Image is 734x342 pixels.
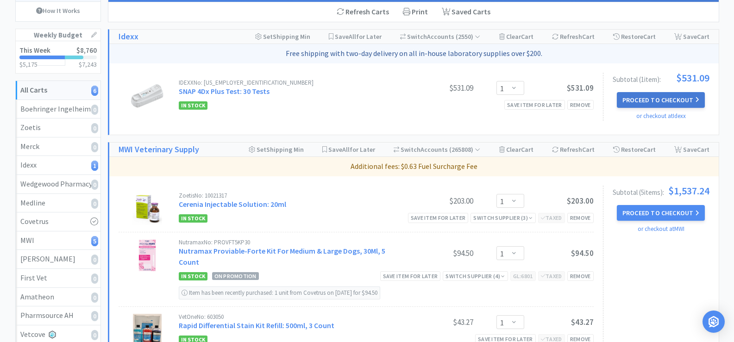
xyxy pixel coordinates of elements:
div: Refresh [552,143,595,156]
span: Cart [582,145,595,154]
h1: Weekly Budget [16,29,100,41]
div: Remove [567,100,594,110]
h1: MWI Veterinary Supply [119,143,199,156]
div: Clear [499,143,533,156]
a: MWI5 [16,231,100,250]
div: Restore [613,30,656,44]
span: Taxed [541,214,562,221]
span: In Stock [179,214,207,223]
a: Wedgewood Pharmacy0 [16,175,100,194]
span: $94.50 [571,248,594,258]
p: Additional fees: $0.63 Fuel Surcharge Fee [113,161,715,173]
span: Set [263,32,273,41]
span: All [342,145,350,154]
span: ( 265808 ) [448,145,480,154]
div: Save item for later [380,271,441,281]
a: [PERSON_NAME]0 [16,250,100,269]
a: Amatheon0 [16,288,100,307]
span: Cart [643,32,656,41]
a: How It Works [16,2,100,19]
div: Save [674,143,709,156]
div: Subtotal ( 5 item s ): [613,186,709,196]
div: Vetcove [20,329,96,341]
span: $5,175 [19,60,38,68]
span: ( 2550 ) [454,32,480,41]
span: Cart [582,32,595,41]
i: 1 [91,161,98,171]
a: Cerenia Injectable Solution: 20ml [179,199,286,209]
div: $531.09 [404,82,473,93]
h3: $ [79,61,97,68]
i: 0 [91,123,98,133]
div: Merck [20,141,96,153]
a: Idexx1 [16,156,100,175]
div: Boehringer Ingelheim [20,103,96,115]
div: Shipping Min [249,143,304,156]
div: Switch Supplier ( 4 ) [445,272,505,280]
div: Accounts [400,30,481,44]
i: 0 [91,255,98,265]
a: Rapid Differential Stain Kit Refill: 500ml, 3 Count [179,321,334,330]
i: 0 [91,105,98,115]
img: 8fe042f975de4423ab1d7d2864bc0ce3.png [131,239,163,272]
span: Cart [521,32,533,41]
div: Medline [20,197,96,209]
p: Free shipping with two-day delivery on all in-house laboratory supplies over $200. [113,48,715,60]
a: Saved Carts [435,2,497,22]
div: Restore [613,143,656,156]
span: Cart [697,145,709,154]
i: 0 [91,292,98,303]
a: SNAP 4Dx Plus Test: 30 Tests [179,87,270,96]
div: $43.27 [404,317,473,328]
div: Clear [499,30,533,44]
div: Refresh Carts [330,2,396,22]
div: Covetrus [20,216,96,228]
i: 0 [91,274,98,284]
a: Medline0 [16,194,100,213]
button: Proceed to Checkout [617,92,705,108]
span: On Promotion [212,272,259,280]
div: Amatheon [20,291,96,303]
span: In Stock [179,101,207,110]
img: 4f038bf4143f4944856ca8ba83f2ee27_540744.png [132,193,162,225]
div: GL: 6801 [510,271,536,281]
a: Idexx [119,30,138,44]
div: Print [396,2,435,22]
i: 0 [91,311,98,321]
span: In Stock [179,272,207,280]
div: Refresh [552,30,595,44]
i: 0 [91,199,98,209]
i: 0 [91,142,98,152]
span: Cart [643,145,656,154]
span: $203.00 [567,196,594,206]
span: Set [257,145,266,154]
h2: This Week [19,47,50,54]
a: Pharmsource AH0 [16,306,100,325]
div: $94.50 [404,248,473,259]
span: Taxed [541,273,562,280]
span: Cart [697,32,709,41]
a: or checkout at MWI [638,225,684,233]
div: Nutramax No: PROVFT5KP30 [179,239,404,245]
a: All Carts6 [16,81,100,100]
div: Accounts [394,143,481,156]
div: Shipping Min [255,30,310,44]
div: Remove [567,271,594,281]
div: Zoetis [20,122,96,134]
div: Switch Supplier ( 3 ) [473,213,533,222]
a: Boehringer Ingelheim0 [16,100,100,119]
img: 85c0710ae080418bafc854db1d250bbe_496547.png [131,80,163,112]
a: Merck0 [16,137,100,156]
span: $531.09 [676,73,709,83]
span: Save for Later [335,32,382,41]
div: [PERSON_NAME] [20,253,96,265]
strong: All Carts [20,85,47,94]
div: MWI [20,235,96,247]
i: 0 [91,330,98,340]
span: All [349,32,356,41]
a: This Week$8,760$5,175$7,243 [16,41,100,73]
div: Save item for later [408,213,469,223]
a: or checkout at Idexx [636,112,686,120]
div: Remove [567,213,594,223]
